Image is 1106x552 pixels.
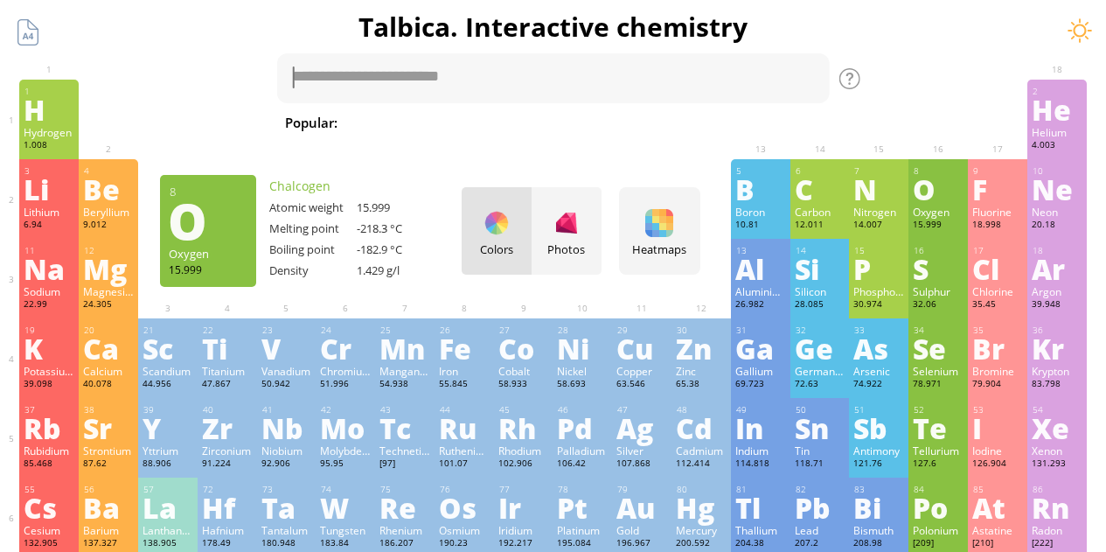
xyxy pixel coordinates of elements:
[499,484,549,495] div: 77
[24,125,74,139] div: Hydrogen
[83,284,134,298] div: Magnesium
[379,523,430,537] div: Rhenium
[262,484,312,495] div: 73
[558,325,608,336] div: 28
[1032,493,1082,521] div: Rn
[736,245,786,256] div: 13
[261,414,312,442] div: Nb
[557,493,608,521] div: Pt
[557,414,608,442] div: Pd
[143,444,193,458] div: Yttrium
[913,205,963,219] div: Oxygen
[617,404,667,416] div: 47
[143,378,193,392] div: 44.956
[853,219,904,233] div: 14.007
[439,493,490,521] div: Os
[1032,205,1082,219] div: Neon
[854,484,904,495] div: 83
[379,537,430,551] div: 186.207
[795,458,845,472] div: 118.71
[795,284,845,298] div: Silicon
[676,414,727,442] div: Cd
[616,458,667,472] div: 107.868
[1032,523,1082,537] div: Radon
[24,325,74,336] div: 19
[795,205,845,219] div: Carbon
[320,334,371,362] div: Cr
[24,523,74,537] div: Cesium
[1032,125,1082,139] div: Helium
[677,484,727,495] div: 80
[853,284,904,298] div: Phosphorus
[261,493,312,521] div: Ta
[973,245,1023,256] div: 17
[1032,175,1082,203] div: Ne
[202,493,253,521] div: Hf
[262,325,312,336] div: 23
[854,165,904,177] div: 7
[439,414,490,442] div: Ru
[202,414,253,442] div: Zr
[795,364,845,378] div: Germanium
[269,220,357,236] div: Melting point
[796,404,845,416] div: 50
[380,404,430,416] div: 43
[202,458,253,472] div: 91.224
[84,484,134,495] div: 56
[379,364,430,378] div: Manganese
[735,205,786,219] div: Boron
[498,493,549,521] div: Ir
[143,414,193,442] div: Y
[320,378,371,392] div: 51.996
[617,484,667,495] div: 79
[735,537,786,551] div: 204.38
[321,325,371,336] div: 24
[439,537,490,551] div: 190.23
[24,245,74,256] div: 11
[1033,245,1082,256] div: 18
[853,334,904,362] div: As
[735,255,786,283] div: Al
[1033,86,1082,97] div: 2
[1033,484,1082,495] div: 86
[854,325,904,336] div: 33
[796,325,845,336] div: 32
[170,184,247,199] div: 8
[379,414,430,442] div: Tc
[321,484,371,495] div: 74
[143,404,193,416] div: 39
[83,493,134,521] div: Ba
[616,523,667,537] div: Gold
[1032,378,1082,392] div: 83.798
[795,219,845,233] div: 12.011
[379,458,430,472] div: [97]
[913,414,963,442] div: Te
[1033,325,1082,336] div: 36
[357,241,444,257] div: -182.9 °C
[914,484,963,495] div: 84
[203,484,253,495] div: 72
[676,444,727,458] div: Cadmium
[973,165,1023,177] div: 9
[320,444,371,458] div: Molybdenum
[972,458,1023,472] div: 126.904
[796,484,845,495] div: 82
[24,175,74,203] div: Li
[913,284,963,298] div: Sulphur
[795,378,845,392] div: 72.63
[269,199,357,215] div: Atomic weight
[320,523,371,537] div: Tungsten
[972,255,1023,283] div: Cl
[24,205,74,219] div: Lithium
[557,334,608,362] div: Ni
[203,404,253,416] div: 40
[735,219,786,233] div: 10.81
[439,378,490,392] div: 55.845
[440,404,490,416] div: 44
[24,165,74,177] div: 3
[913,458,963,472] div: 127.6
[202,378,253,392] div: 47.867
[261,523,312,537] div: Tantalum
[83,458,134,472] div: 87.62
[24,284,74,298] div: Sodium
